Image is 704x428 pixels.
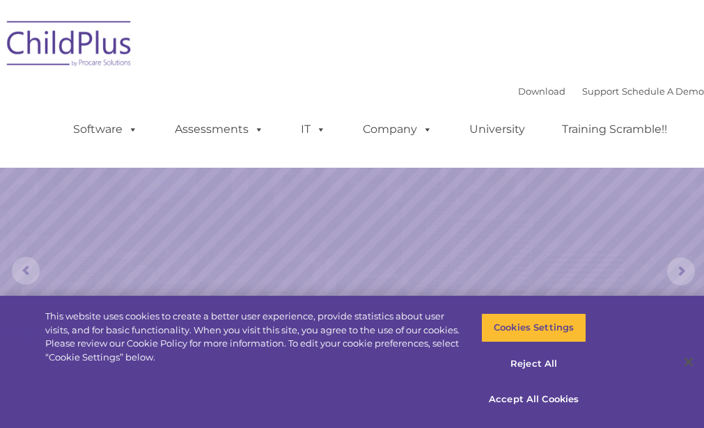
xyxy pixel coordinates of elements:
[287,116,340,143] a: IT
[518,86,565,97] a: Download
[478,209,595,241] a: Learn More
[582,86,619,97] a: Support
[673,347,704,377] button: Close
[481,313,587,342] button: Cookies Settings
[481,349,587,379] button: Reject All
[548,116,681,143] a: Training Scramble!!
[622,86,704,97] a: Schedule A Demo
[59,116,152,143] a: Software
[161,116,278,143] a: Assessments
[455,116,539,143] a: University
[45,310,460,364] div: This website uses cookies to create a better user experience, provide statistics about user visit...
[518,86,704,97] font: |
[349,116,446,143] a: Company
[481,385,587,414] button: Accept All Cookies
